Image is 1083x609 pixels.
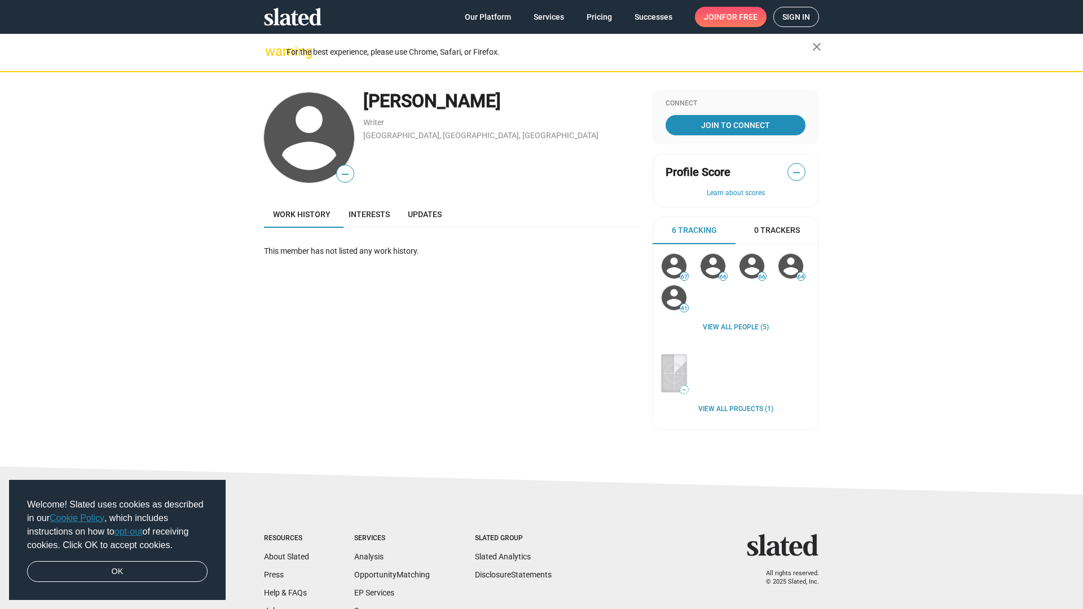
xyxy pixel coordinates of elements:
a: DisclosureStatements [475,570,552,579]
span: 66 [758,273,766,280]
span: Sign in [782,7,810,27]
span: — [337,167,354,182]
a: opt-out [115,527,143,536]
span: — [788,165,805,180]
div: This member has not listed any work history. [264,246,641,257]
span: — [680,387,688,393]
a: OpportunityMatching [354,570,430,579]
a: View all People (5) [703,323,769,332]
div: Connect [666,99,805,108]
a: [GEOGRAPHIC_DATA], [GEOGRAPHIC_DATA], [GEOGRAPHIC_DATA] [363,131,598,140]
span: 67 [680,273,688,280]
a: About Slated [264,552,309,561]
span: Welcome! Slated uses cookies as described in our , which includes instructions on how to of recei... [27,498,208,552]
mat-icon: close [810,40,824,54]
a: Work history [264,201,340,228]
div: Resources [264,534,309,543]
a: Cookie Policy [50,513,104,523]
span: Join [704,7,758,27]
a: Pricing [578,7,621,27]
span: Interests [349,210,390,219]
span: 66 [719,273,727,280]
a: View all Projects (1) [698,405,773,414]
a: Interests [340,201,399,228]
span: 41 [680,305,688,312]
a: Analysis [354,552,384,561]
a: Sign in [773,7,819,27]
span: 0 Trackers [754,225,800,236]
div: Slated Group [475,534,552,543]
a: Joinfor free [695,7,767,27]
a: Services [525,7,573,27]
span: Join To Connect [668,115,803,135]
span: Work history [273,210,331,219]
span: for free [722,7,758,27]
a: Slated Analytics [475,552,531,561]
span: Our Platform [465,7,511,27]
a: Help & FAQs [264,588,307,597]
a: Join To Connect [666,115,805,135]
a: Our Platform [456,7,520,27]
a: Updates [399,201,451,228]
a: Writer [363,118,384,127]
div: [PERSON_NAME] [363,89,641,113]
span: 64 [797,273,805,280]
p: All rights reserved. © 2025 Slated, Inc. [754,570,819,586]
div: Services [354,534,430,543]
button: Learn about scores [666,189,805,198]
a: EP Services [354,588,394,597]
a: dismiss cookie message [27,561,208,582]
span: Services [534,7,564,27]
span: Profile Score [666,165,730,180]
span: 6 Tracking [672,225,717,236]
mat-icon: warning [265,45,279,58]
span: Successes [635,7,672,27]
span: Updates [408,210,442,219]
a: Press [264,570,284,579]
div: For the best experience, please use Chrome, Safari, or Firefox. [287,45,812,60]
div: cookieconsent [9,480,226,601]
a: Successes [626,7,681,27]
span: Pricing [587,7,612,27]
